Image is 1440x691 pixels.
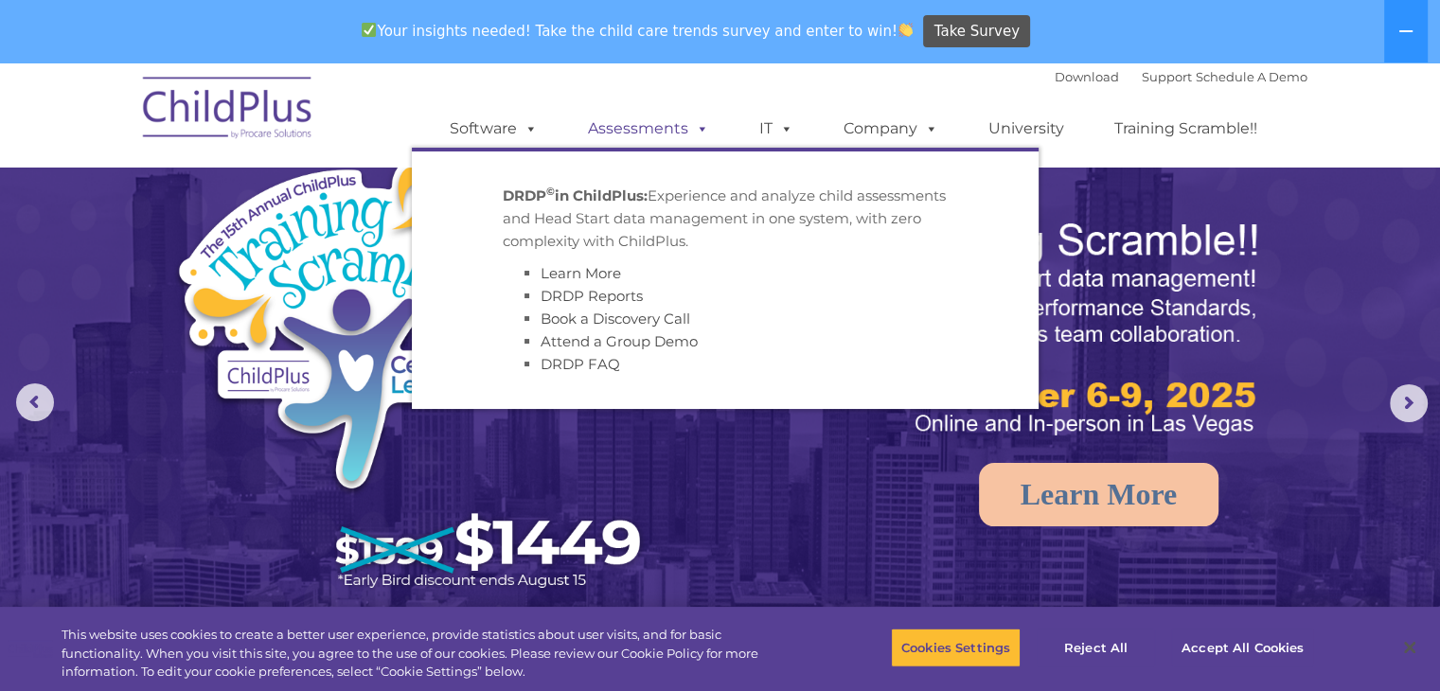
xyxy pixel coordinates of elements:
[503,185,948,253] p: Experience and analyze child assessments and Head Start data management in one system, with zero ...
[923,15,1030,48] a: Take Survey
[1142,69,1192,84] a: Support
[569,110,728,148] a: Assessments
[431,110,557,148] a: Software
[541,310,690,328] a: Book a Discovery Call
[969,110,1083,148] a: University
[1171,628,1314,667] button: Accept All Cookies
[1389,627,1431,668] button: Close
[1037,628,1155,667] button: Reject All
[1055,69,1119,84] a: Download
[891,628,1021,667] button: Cookies Settings
[979,463,1219,526] a: Learn More
[541,287,643,305] a: DRDP Reports
[133,63,323,158] img: ChildPlus by Procare Solutions
[1095,110,1276,148] a: Training Scramble!!
[546,185,555,198] sup: ©
[354,12,921,49] span: Your insights needed! Take the child care trends survey and enter to win!
[503,186,648,204] strong: DRDP in ChildPlus:
[740,110,812,148] a: IT
[1055,69,1307,84] font: |
[825,110,957,148] a: Company
[62,626,792,682] div: This website uses cookies to create a better user experience, provide statistics about user visit...
[934,15,1020,48] span: Take Survey
[1196,69,1307,84] a: Schedule A Demo
[898,23,913,37] img: 👏
[362,23,376,37] img: ✅
[541,332,698,350] a: Attend a Group Demo
[541,355,620,373] a: DRDP FAQ
[541,264,621,282] a: Learn More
